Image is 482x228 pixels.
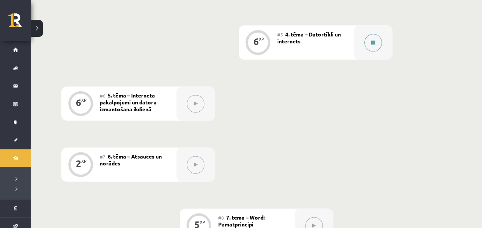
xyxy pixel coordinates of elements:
div: XP [200,220,205,224]
div: XP [81,159,87,163]
span: #8 [218,215,224,221]
div: 5 [194,221,200,228]
span: 7. tema – Word: Pamatprincipi [218,214,265,228]
div: 2 [76,160,81,167]
span: 6. tēma – Atsauces un norādes [100,153,162,167]
span: #7 [100,154,105,160]
span: #6 [100,93,105,99]
div: XP [259,37,264,41]
div: XP [81,98,87,102]
span: #5 [277,31,283,38]
span: 4. tēma – Datortīkli un internets [277,31,341,45]
div: 6 [76,99,81,106]
a: Rīgas 1. Tālmācības vidusskola [8,13,31,33]
div: 6 [253,38,259,45]
span: 5. tēma – Interneta pakalpojumi un datoru izmantošana ikdienā [100,92,156,112]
